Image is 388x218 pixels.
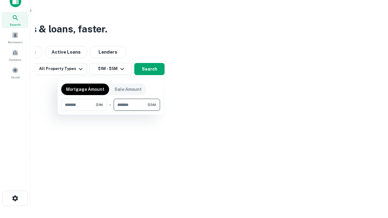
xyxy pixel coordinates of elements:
[96,102,103,107] span: $1M
[148,102,156,107] span: $5M
[358,170,388,199] iframe: Chat Widget
[115,86,142,93] p: Sale Amount
[66,86,104,93] p: Mortgage Amount
[109,99,111,111] div: -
